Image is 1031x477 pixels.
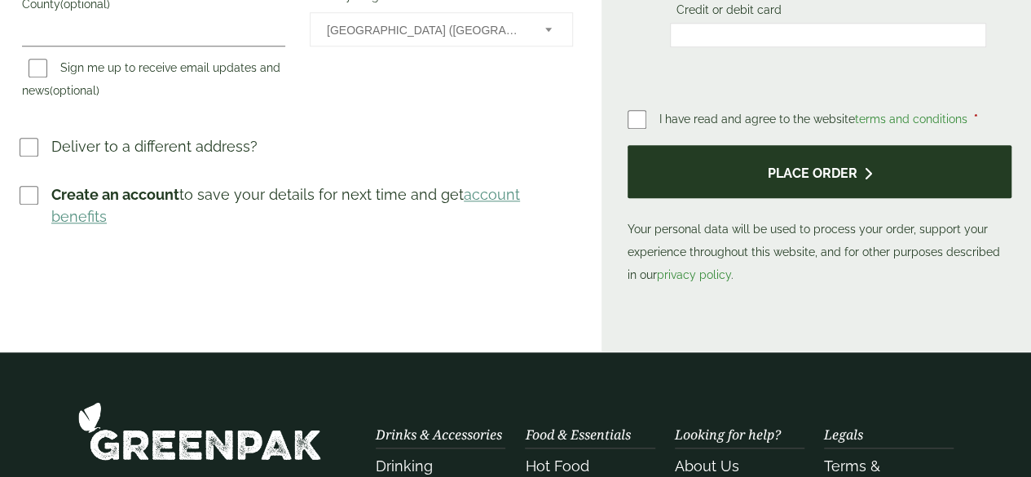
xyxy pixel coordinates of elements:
[628,145,1011,286] p: Your personal data will be used to process your order, support your experience throughout this we...
[659,113,971,126] span: I have read and agree to the website
[50,84,99,97] span: (optional)
[974,113,978,126] abbr: required
[77,401,322,461] img: GreenPak Supplies
[51,135,258,157] p: Deliver to a different address?
[51,186,179,203] strong: Create an account
[327,13,523,47] span: United Kingdom (UK)
[310,12,573,46] span: Country/Region
[51,186,520,225] a: account benefits
[22,61,280,102] label: Sign me up to receive email updates and news
[29,59,47,77] input: Sign me up to receive email updates and news(optional)
[51,183,575,227] p: to save your details for next time and get
[675,457,739,475] a: About Us
[855,113,967,126] a: terms and conditions
[628,145,1011,198] button: Place order
[657,268,731,281] a: privacy policy
[670,3,788,21] label: Credit or debit card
